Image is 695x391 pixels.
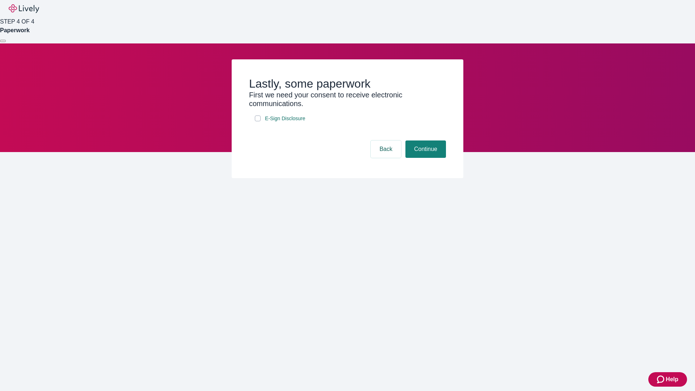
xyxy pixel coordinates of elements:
button: Zendesk support iconHelp [648,372,687,387]
span: Help [666,375,678,384]
button: Back [371,140,401,158]
button: Continue [405,140,446,158]
h2: Lastly, some paperwork [249,77,446,91]
h3: First we need your consent to receive electronic communications. [249,91,446,108]
a: e-sign disclosure document [264,114,307,123]
span: E-Sign Disclosure [265,115,305,122]
img: Lively [9,4,39,13]
svg: Zendesk support icon [657,375,666,384]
